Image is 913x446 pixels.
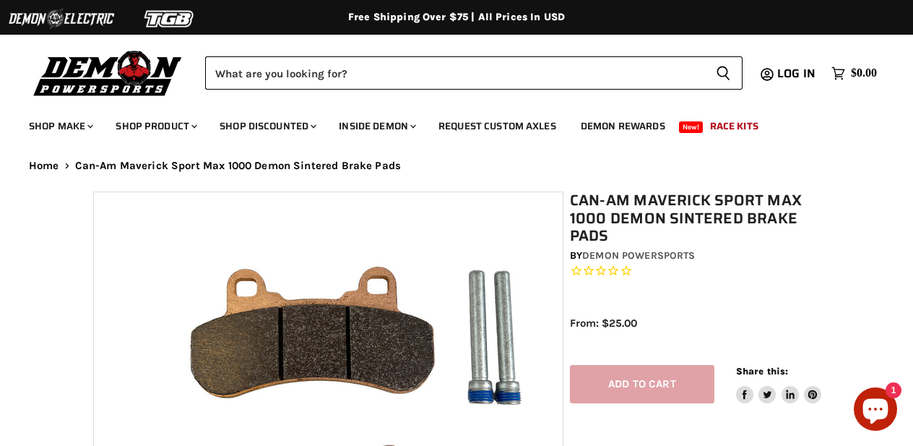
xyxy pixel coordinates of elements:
[209,111,325,141] a: Shop Discounted
[116,5,224,33] img: TGB Logo 2
[7,5,116,33] img: Demon Electric Logo 2
[29,160,59,172] a: Home
[105,111,206,141] a: Shop Product
[29,47,187,98] img: Demon Powersports
[428,111,567,141] a: Request Custom Axles
[570,192,826,245] h1: Can-Am Maverick Sport Max 1000 Demon Sintered Brake Pads
[205,56,743,90] form: Product
[736,365,822,403] aside: Share this:
[570,264,826,279] span: Rated 0.0 out of 5 stars 0 reviews
[570,111,676,141] a: Demon Rewards
[736,366,788,377] span: Share this:
[851,67,877,80] span: $0.00
[75,160,401,172] span: Can-Am Maverick Sport Max 1000 Demon Sintered Brake Pads
[704,56,743,90] button: Search
[18,106,873,141] ul: Main menu
[771,67,824,80] a: Log in
[18,111,102,141] a: Shop Make
[679,121,704,133] span: New!
[824,63,884,84] a: $0.00
[849,387,901,434] inbox-online-store-chat: Shopify online store chat
[777,64,815,82] span: Log in
[582,249,695,262] a: Demon Powersports
[328,111,425,141] a: Inside Demon
[570,317,637,330] span: From: $25.00
[205,56,704,90] input: Search
[570,248,826,264] div: by
[699,111,769,141] a: Race Kits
